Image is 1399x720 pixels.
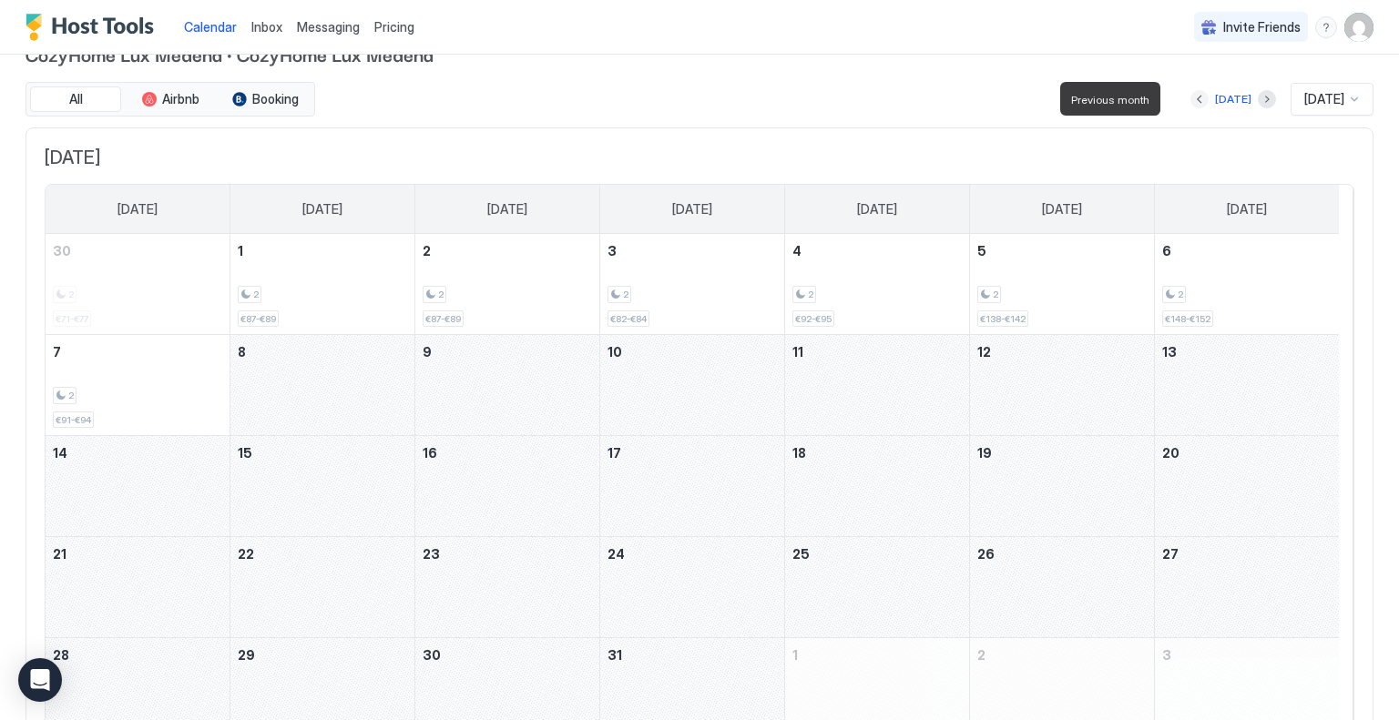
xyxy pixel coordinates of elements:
[46,234,230,335] td: November 30, 2025
[977,243,986,259] span: 5
[623,289,628,300] span: 2
[26,40,1373,67] span: CozyHome Lux Medena · CozyHome Lux Medena
[415,234,600,335] td: December 2, 2025
[600,537,785,638] td: December 24, 2025
[53,647,69,663] span: 28
[184,17,237,36] a: Calendar
[808,289,813,300] span: 2
[1154,436,1339,537] td: December 20, 2025
[600,436,785,537] td: December 17, 2025
[785,638,969,672] a: January 1, 2026
[969,436,1154,537] td: December 19, 2025
[220,86,311,112] button: Booking
[415,335,600,436] td: December 9, 2025
[792,647,798,663] span: 1
[46,436,230,537] td: December 14, 2025
[30,86,121,112] button: All
[297,17,360,36] a: Messaging
[1154,335,1339,436] td: December 13, 2025
[993,289,998,300] span: 2
[1162,445,1179,461] span: 20
[784,234,969,335] td: December 4, 2025
[53,546,66,562] span: 21
[1304,91,1344,107] span: [DATE]
[1155,436,1339,470] a: December 20, 2025
[53,344,61,360] span: 7
[46,638,230,672] a: December 28, 2025
[608,647,622,663] span: 31
[977,647,985,663] span: 2
[252,91,299,107] span: Booking
[230,537,414,571] a: December 22, 2025
[970,335,1154,369] a: December 12, 2025
[1155,234,1339,268] a: December 6, 2025
[1155,638,1339,672] a: January 3, 2026
[1223,19,1301,35] span: Invite Friends
[672,201,712,218] span: [DATE]
[423,647,441,663] span: 30
[438,289,444,300] span: 2
[230,335,415,436] td: December 8, 2025
[608,344,622,360] span: 10
[251,19,282,35] span: Inbox
[600,638,784,672] a: December 31, 2025
[423,445,437,461] span: 16
[415,335,599,369] a: December 9, 2025
[487,201,527,218] span: [DATE]
[425,313,461,325] span: €87-€89
[238,546,254,562] span: 22
[230,638,414,672] a: December 29, 2025
[415,436,600,537] td: December 16, 2025
[251,17,282,36] a: Inbox
[784,335,969,436] td: December 11, 2025
[238,344,246,360] span: 8
[230,436,415,537] td: December 15, 2025
[600,537,784,571] a: December 24, 2025
[1215,91,1251,107] div: [DATE]
[785,335,969,369] a: December 11, 2025
[969,234,1154,335] td: December 5, 2025
[970,234,1154,268] a: December 5, 2025
[46,537,230,571] a: December 21, 2025
[1155,537,1339,571] a: December 27, 2025
[792,546,810,562] span: 25
[1227,201,1267,218] span: [DATE]
[785,234,969,268] a: December 4, 2025
[125,86,216,112] button: Airbnb
[284,185,361,234] a: Monday
[792,243,802,259] span: 4
[977,344,991,360] span: 12
[600,335,785,436] td: December 10, 2025
[253,289,259,300] span: 2
[1165,313,1210,325] span: €148-€152
[970,537,1154,571] a: December 26, 2025
[784,436,969,537] td: December 18, 2025
[1155,335,1339,369] a: December 13, 2025
[1178,289,1183,300] span: 2
[980,313,1026,325] span: €138-€142
[792,445,806,461] span: 18
[46,234,230,268] a: November 30, 2025
[423,546,440,562] span: 23
[1209,185,1285,234] a: Saturday
[69,91,83,107] span: All
[969,335,1154,436] td: December 12, 2025
[46,436,230,470] a: December 14, 2025
[1162,647,1171,663] span: 3
[785,436,969,470] a: December 18, 2025
[1162,344,1177,360] span: 13
[230,234,415,335] td: December 1, 2025
[238,445,252,461] span: 15
[608,546,625,562] span: 24
[26,14,162,41] a: Host Tools Logo
[1258,90,1276,108] button: Next month
[1071,93,1149,106] span: Previous month
[117,201,158,218] span: [DATE]
[53,445,67,461] span: 14
[784,537,969,638] td: December 25, 2025
[1162,243,1171,259] span: 6
[970,638,1154,672] a: January 2, 2026
[423,344,432,360] span: 9
[608,445,621,461] span: 17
